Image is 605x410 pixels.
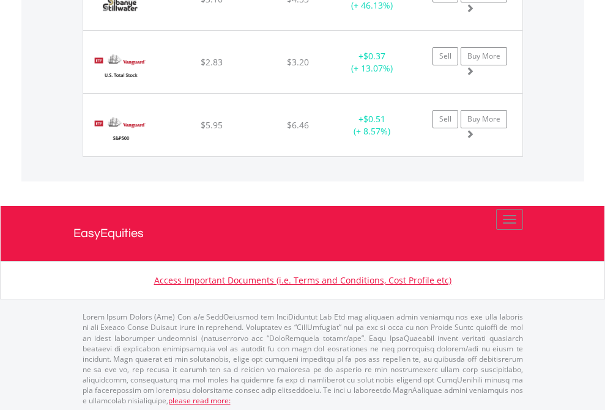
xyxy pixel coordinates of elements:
a: please read more: [168,395,231,406]
a: Access Important Documents (i.e. Terms and Conditions, Cost Profile etc) [154,274,451,286]
img: EQU.US.VOO.png [89,109,151,153]
span: $6.46 [287,119,309,131]
img: EQU.US.VTI.png [89,46,151,90]
a: EasyEquities [73,206,532,261]
div: + (+ 8.57%) [334,113,410,137]
span: $5.95 [201,119,223,131]
a: Buy More [461,110,507,128]
span: $2.83 [201,56,223,68]
span: $0.51 [363,113,385,125]
p: Lorem Ipsum Dolors (Ame) Con a/e SeddOeiusmod tem InciDiduntut Lab Etd mag aliquaen admin veniamq... [83,312,523,406]
span: $0.37 [363,50,385,62]
div: + (+ 13.07%) [334,50,410,75]
a: Buy More [461,47,507,65]
span: $3.20 [287,56,309,68]
a: Sell [432,47,458,65]
a: Sell [432,110,458,128]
